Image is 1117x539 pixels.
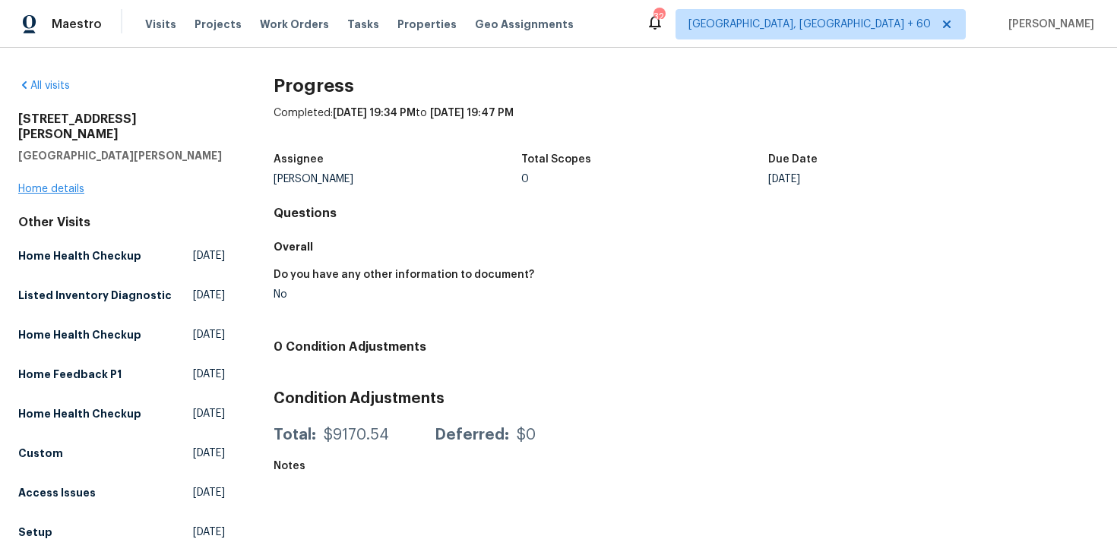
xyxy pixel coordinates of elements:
[193,248,225,263] span: [DATE]
[688,17,931,32] span: [GEOGRAPHIC_DATA], [GEOGRAPHIC_DATA] + 60
[274,427,316,443] div: Total:
[18,321,225,348] a: Home Health Checkup[DATE]
[521,174,769,184] div: 0
[18,184,84,194] a: Home details
[274,174,521,184] div: [PERSON_NAME]
[18,242,225,269] a: Home Health Checkup[DATE]
[18,327,141,342] h5: Home Health Checkup
[517,427,536,443] div: $0
[274,269,534,280] h5: Do you have any other information to document?
[18,148,225,163] h5: [GEOGRAPHIC_DATA][PERSON_NAME]
[18,112,225,142] h2: [STREET_ADDRESS][PERSON_NAME]
[274,106,1099,145] div: Completed: to
[193,327,225,342] span: [DATE]
[274,461,305,471] h5: Notes
[195,17,242,32] span: Projects
[430,108,514,118] span: [DATE] 19:47 PM
[52,17,102,32] span: Maestro
[18,215,225,230] div: Other Visits
[18,367,122,382] h5: Home Feedback P1
[18,406,141,421] h5: Home Health Checkup
[18,361,225,388] a: Home Feedback P1[DATE]
[18,446,63,461] h5: Custom
[18,479,225,506] a: Access Issues[DATE]
[274,78,1099,93] h2: Progress
[193,367,225,382] span: [DATE]
[193,485,225,500] span: [DATE]
[18,485,96,500] h5: Access Issues
[274,391,1099,406] h3: Condition Adjustments
[521,154,591,165] h5: Total Scopes
[18,440,225,467] a: Custom[DATE]
[435,427,509,443] div: Deferred:
[18,400,225,427] a: Home Health Checkup[DATE]
[18,282,225,309] a: Listed Inventory Diagnostic[DATE]
[768,174,1016,184] div: [DATE]
[193,406,225,421] span: [DATE]
[397,17,457,32] span: Properties
[274,206,1099,221] h4: Questions
[475,17,574,32] span: Geo Assignments
[274,289,674,300] div: No
[18,248,141,263] h5: Home Health Checkup
[145,17,176,32] span: Visits
[653,9,664,24] div: 324
[274,339,1099,355] h4: 0 Condition Adjustments
[324,427,389,443] div: $9170.54
[274,239,1099,254] h5: Overall
[333,108,416,118] span: [DATE] 19:34 PM
[768,154,818,165] h5: Due Date
[193,288,225,303] span: [DATE]
[1002,17,1094,32] span: [PERSON_NAME]
[18,288,172,303] h5: Listed Inventory Diagnostic
[18,80,70,91] a: All visits
[347,19,379,30] span: Tasks
[260,17,329,32] span: Work Orders
[274,154,324,165] h5: Assignee
[193,446,225,461] span: [DATE]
